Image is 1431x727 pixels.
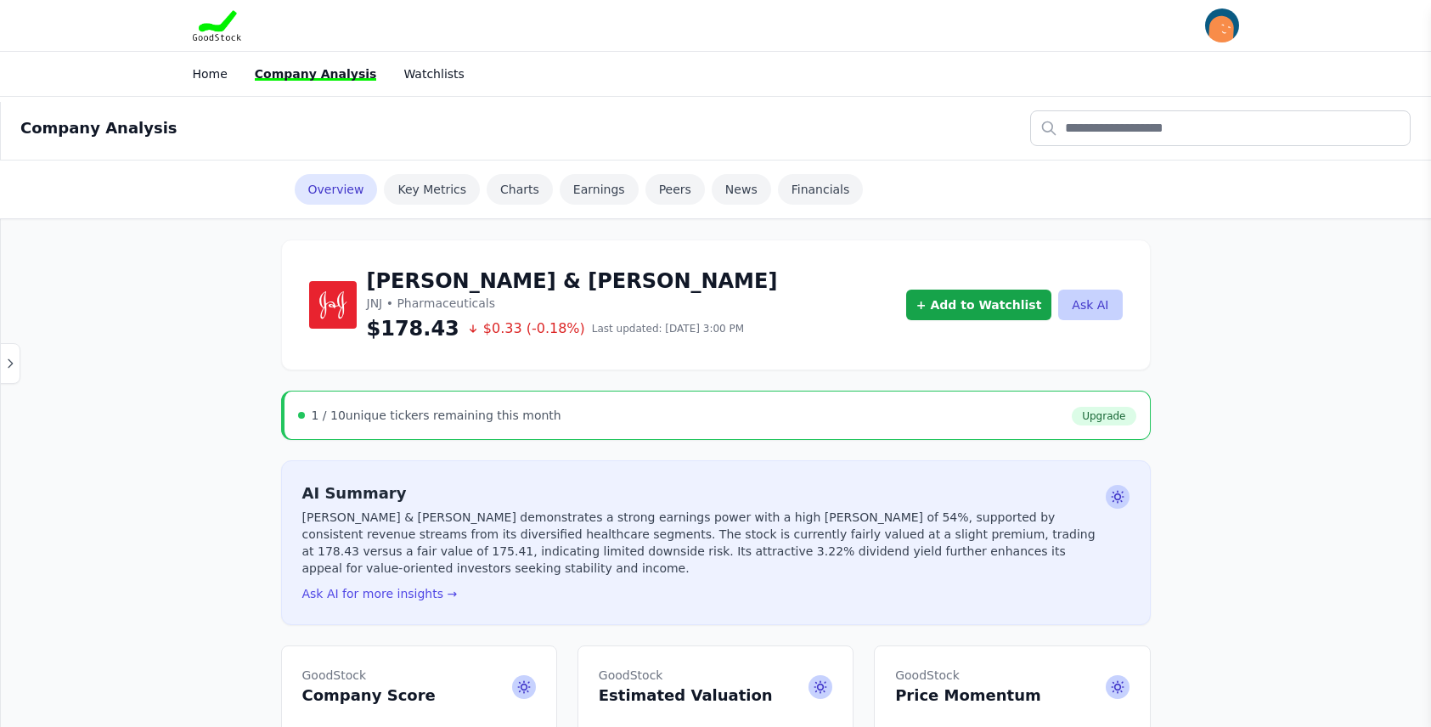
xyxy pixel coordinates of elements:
[599,667,773,684] span: GoodStock
[367,268,778,295] h1: [PERSON_NAME] & [PERSON_NAME]
[906,290,1052,320] button: + Add to Watchlist
[384,174,480,205] a: Key Metrics
[1205,8,1239,42] img: invitee
[1072,407,1135,425] a: Upgrade
[302,509,1099,577] p: [PERSON_NAME] & [PERSON_NAME] demonstrates a strong earnings power with a high [PERSON_NAME] of 5...
[645,174,705,205] a: Peers
[1058,290,1122,320] button: Ask AI
[599,667,773,707] h2: Estimated Valuation
[895,667,1041,707] h2: Price Momentum
[403,67,464,81] a: Watchlists
[295,174,378,205] a: Overview
[1106,675,1130,699] span: Ask AI
[367,295,778,312] p: JNJ • Pharmaceuticals
[302,585,458,602] button: Ask AI for more insights →
[778,174,864,205] a: Financials
[20,116,177,140] h2: Company Analysis
[302,482,1099,505] h2: AI Summary
[309,281,357,329] img: Johnson & Johnson Logo
[193,10,242,41] img: Goodstock Logo
[808,675,832,699] span: Ask AI
[255,67,377,81] a: Company Analysis
[1106,485,1130,509] span: Ask AI
[592,322,744,335] span: Last updated: [DATE] 3:00 PM
[193,67,228,81] a: Home
[312,407,561,424] div: unique tickers remaining this month
[895,667,1041,684] span: GoodStock
[466,318,585,339] span: $0.33 (-0.18%)
[367,315,459,342] span: $178.43
[512,675,536,699] span: Ask AI
[302,667,436,707] h2: Company Score
[302,667,436,684] span: GoodStock
[312,409,346,422] span: 1 / 10
[487,174,553,205] a: Charts
[712,174,771,205] a: News
[560,174,639,205] a: Earnings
